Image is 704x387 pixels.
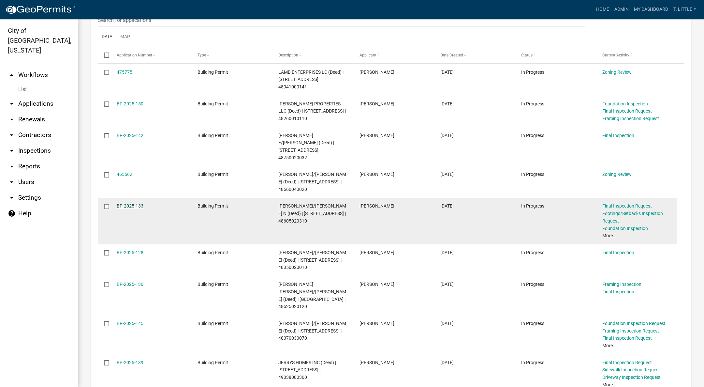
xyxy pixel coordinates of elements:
a: BP-2025-130 [117,282,143,287]
a: Data [98,27,116,48]
datatable-header-cell: Description [272,47,353,63]
span: 08/29/2025 [440,133,454,138]
i: arrow_drop_down [8,147,16,155]
a: BP-2025-142 [117,133,143,138]
a: More... [602,343,617,348]
span: Building Permit [198,172,228,177]
span: 09/08/2025 [440,101,454,106]
a: Framing Inspection Request [602,116,659,121]
i: arrow_drop_down [8,178,16,186]
span: Building Permit [198,70,228,75]
datatable-header-cell: Status [515,47,596,63]
span: Applicant [359,53,376,57]
span: Troy coffey [359,203,394,209]
a: BP-2025-145 [117,321,143,326]
a: Final Inspection Request [602,335,652,341]
a: 475775 [117,70,132,75]
span: Building Permit [198,282,228,287]
span: JOHNSON, FRANKLIN E/KATHRYN L (Deed) | 601 S E ST | 48750020032 [278,133,334,160]
span: LAMB ENTERPRISES LC (Deed) | 1202 N E ST | 48041000141 [278,70,344,90]
a: Driveway Inspection Request [602,375,661,380]
span: Chris Conoan [359,321,394,326]
span: PHIPPS PROPERTIES LLC (Deed) | 107 N G ST | 48260010110 [278,101,346,121]
a: Framing Inspection Request [602,328,659,333]
span: In Progress [521,101,544,106]
a: Final Inspection [602,133,634,138]
span: In Progress [521,172,544,177]
span: 08/01/2025 [440,321,454,326]
span: 08/08/2025 [440,203,454,209]
span: Status [521,53,533,57]
span: Martin Konrad [359,250,394,255]
span: Date Created [440,53,463,57]
span: Building Permit [198,203,228,209]
span: 08/04/2025 [440,282,454,287]
datatable-header-cell: Application Number [110,47,191,63]
a: Foundation Inspection [602,101,648,106]
i: arrow_drop_down [8,116,16,123]
span: adam [359,360,394,365]
a: Foundation Inspection Request [602,321,666,326]
span: BEELER, BETH AMBER/ZACHARY DE (Deed) | 1008 KENSINGTON CT | 48525020120 [278,282,346,309]
span: HAWKINS, ROBERT L/TAWNYA N (Deed) | 900 N S CT | 48605020310 [278,203,346,224]
i: arrow_drop_down [8,194,16,202]
span: In Progress [521,133,544,138]
a: More... [602,233,617,238]
a: 465562 [117,172,132,177]
span: Franklin E Johnson [359,133,394,138]
span: Current Activity [602,53,629,57]
span: In Progress [521,321,544,326]
i: arrow_drop_down [8,131,16,139]
span: In Progress [521,250,544,255]
span: Type [198,53,206,57]
i: help [8,209,16,217]
a: My Dashboard [631,3,671,16]
a: T. Little [671,3,699,16]
a: BP-2025-139 [117,360,143,365]
a: Final Inspection [602,289,634,294]
span: Application Number [117,53,152,57]
span: CLARK, BRENDA/JAY (Deed) | 203 W 2ND AVE | 48660040020 [278,172,346,192]
datatable-header-cell: Type [191,47,272,63]
a: Zoning Review [602,172,632,177]
a: Final Inspection Request [602,203,652,209]
a: Map [116,27,134,48]
span: In Progress [521,203,544,209]
a: Home [594,3,612,16]
a: Admin [612,3,631,16]
span: Building Permit [198,321,228,326]
datatable-header-cell: Select [98,47,110,63]
i: arrow_drop_down [8,163,16,170]
i: arrow_drop_up [8,71,16,79]
span: Zachary De Beeler [359,282,394,287]
a: Framing Inspection [602,282,641,287]
a: Foundation Inspection [602,226,648,231]
a: Final Inspection Request [602,360,652,365]
a: Final Inspection [602,250,634,255]
span: 08/05/2025 [440,250,454,255]
i: arrow_drop_down [8,100,16,108]
a: Final Inspection Request [602,108,652,114]
span: Description [278,53,298,57]
span: 09/09/2025 [440,70,454,75]
span: KONRAD, MARTIN W/MARCIA R (Deed) | 1003 W EUCLID AVE | 48350020010 [278,250,346,270]
span: JERRYS HOMES INC (Deed) | 504 N 20TH ST | 49038080300 [278,360,336,380]
span: brad lamb [359,70,394,75]
span: In Progress [521,360,544,365]
datatable-header-cell: Applicant [353,47,434,63]
span: In Progress [521,282,544,287]
span: 08/18/2025 [440,172,454,177]
a: Sidewalk Inspection Request [602,367,660,372]
a: BP-2025-133 [117,203,143,209]
span: Matthew [359,172,394,177]
span: HUNTER, ROBERT M/KRISTIN L (Deed) | 110 W 8TH AVE | 48370030070 [278,321,346,341]
span: In Progress [521,70,544,75]
datatable-header-cell: Date Created [434,47,515,63]
span: ryan phipps [359,101,394,106]
input: Search for applications [98,13,585,27]
span: Building Permit [198,360,228,365]
a: BP-2025-150 [117,101,143,106]
span: Building Permit [198,101,228,106]
datatable-header-cell: Current Activity [596,47,677,63]
a: Zoning Review [602,70,632,75]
